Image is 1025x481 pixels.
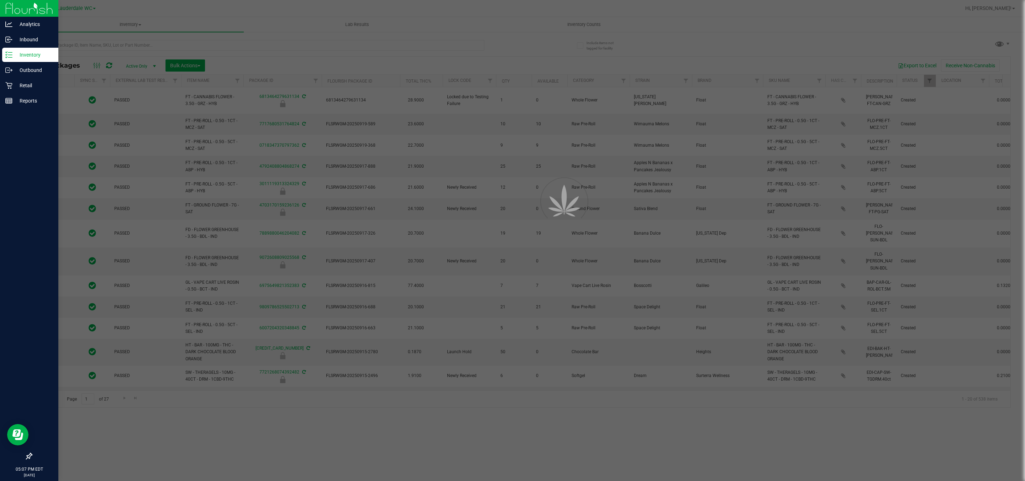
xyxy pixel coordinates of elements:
[3,466,55,472] p: 05:07 PM EDT
[7,424,28,445] iframe: Resource center
[12,20,55,28] p: Analytics
[12,66,55,74] p: Outbound
[12,81,55,90] p: Retail
[5,97,12,104] inline-svg: Reports
[5,67,12,74] inline-svg: Outbound
[3,472,55,478] p: [DATE]
[5,51,12,58] inline-svg: Inventory
[5,82,12,89] inline-svg: Retail
[12,35,55,44] p: Inbound
[12,51,55,59] p: Inventory
[5,21,12,28] inline-svg: Analytics
[5,36,12,43] inline-svg: Inbound
[12,96,55,105] p: Reports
